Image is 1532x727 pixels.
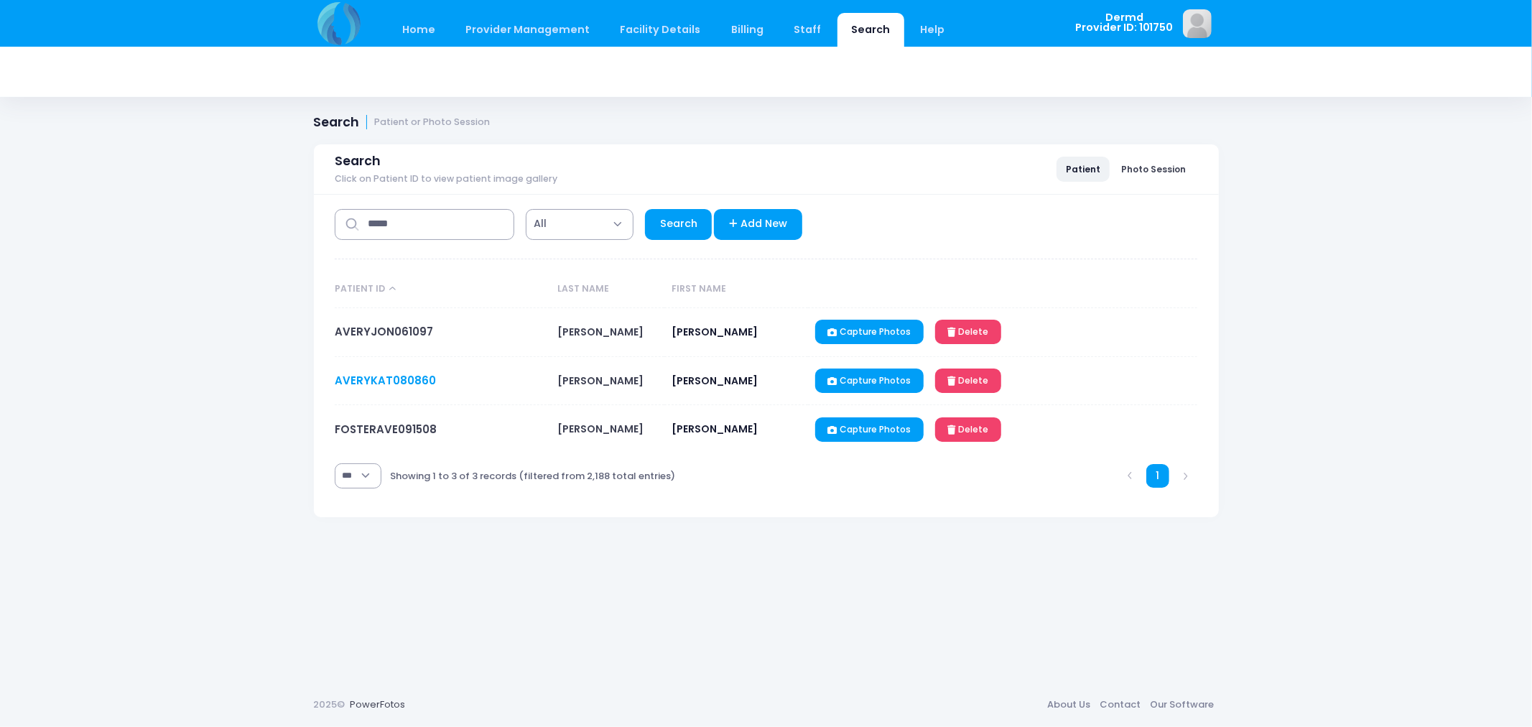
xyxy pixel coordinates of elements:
img: image [1183,9,1212,38]
a: Capture Photos [815,369,924,393]
a: Photo Session [1112,157,1195,181]
a: Contact [1095,692,1146,718]
a: Capture Photos [815,417,924,442]
a: AVERYKAT080860 [335,373,436,388]
a: Provider Management [452,13,604,47]
a: Delete [935,369,1001,393]
a: Staff [780,13,835,47]
span: [PERSON_NAME] [672,422,758,436]
a: Patient [1057,157,1110,181]
span: Search [335,154,381,169]
th: Patient ID: activate to sort column descending [335,271,550,308]
div: Showing 1 to 3 of 3 records (filtered from 2,188 total entries) [391,460,676,493]
a: Delete [935,417,1001,442]
a: Capture Photos [815,320,924,344]
span: [PERSON_NAME] [557,422,644,436]
a: 1 [1146,464,1170,488]
a: Facility Details [606,13,715,47]
a: Home [389,13,450,47]
a: PowerFotos [350,698,405,711]
span: [PERSON_NAME] [672,325,758,339]
a: Billing [717,13,777,47]
a: Help [906,13,959,47]
span: Dermd Provider ID: 101750 [1075,12,1174,33]
span: [PERSON_NAME] [672,374,758,388]
span: Click on Patient ID to view patient image gallery [335,174,557,185]
a: AVERYJON061097 [335,324,433,339]
a: Add New [714,209,802,240]
a: About Us [1043,692,1095,718]
a: Search [645,209,712,240]
span: All [534,216,547,231]
a: Search [837,13,904,47]
a: FOSTERAVE091508 [335,422,437,437]
a: Delete [935,320,1001,344]
th: Last Name: activate to sort column ascending [550,271,664,308]
span: All [526,209,633,240]
span: [PERSON_NAME] [557,374,644,388]
small: Patient or Photo Session [374,117,490,128]
th: First Name: activate to sort column ascending [664,271,808,308]
h1: Search [314,115,491,130]
span: 2025© [314,698,345,711]
a: Our Software [1146,692,1219,718]
span: [PERSON_NAME] [557,325,644,339]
